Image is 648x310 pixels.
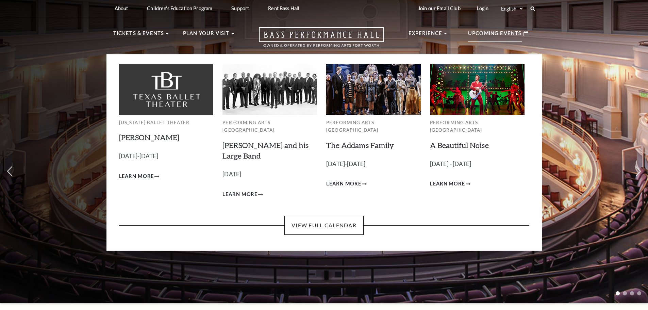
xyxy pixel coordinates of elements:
[183,29,230,42] p: Plan Your Visit
[119,133,179,142] a: [PERSON_NAME]
[222,141,309,160] a: [PERSON_NAME] and his Large Band
[430,64,525,115] img: abn-meganav-279x150.jpg
[326,64,421,115] img: taf-meganav-279x150.jpg
[222,169,317,179] p: [DATE]
[115,5,128,11] p: About
[430,180,465,188] span: Learn More
[468,29,522,42] p: Upcoming Events
[268,5,299,11] p: Rent Bass Hall
[409,29,443,42] p: Experience
[326,180,367,188] a: Learn More
[222,64,317,115] img: lll-meganav-279x150.jpg
[326,180,361,188] span: Learn More
[119,64,214,115] img: tbt_grey_mega-nav-individual-block_279x150.jpg
[231,5,249,11] p: Support
[500,5,524,12] select: Select:
[147,5,212,11] p: Children's Education Program
[119,151,214,161] p: [DATE]-[DATE]
[113,29,164,42] p: Tickets & Events
[326,141,394,150] a: The Addams Family
[222,119,317,134] p: Performing Arts [GEOGRAPHIC_DATA]
[284,216,364,235] a: View Full Calendar
[430,180,470,188] a: Learn More
[326,159,421,169] p: [DATE]-[DATE]
[430,159,525,169] p: [DATE] - [DATE]
[222,190,257,199] span: Learn More
[430,141,489,150] a: A Beautiful Noise
[326,119,421,134] p: Performing Arts [GEOGRAPHIC_DATA]
[119,119,214,127] p: [US_STATE] Ballet Theater
[119,172,154,181] span: Learn More
[430,119,525,134] p: Performing Arts [GEOGRAPHIC_DATA]
[222,190,263,199] a: Learn More
[119,172,160,181] a: Learn More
